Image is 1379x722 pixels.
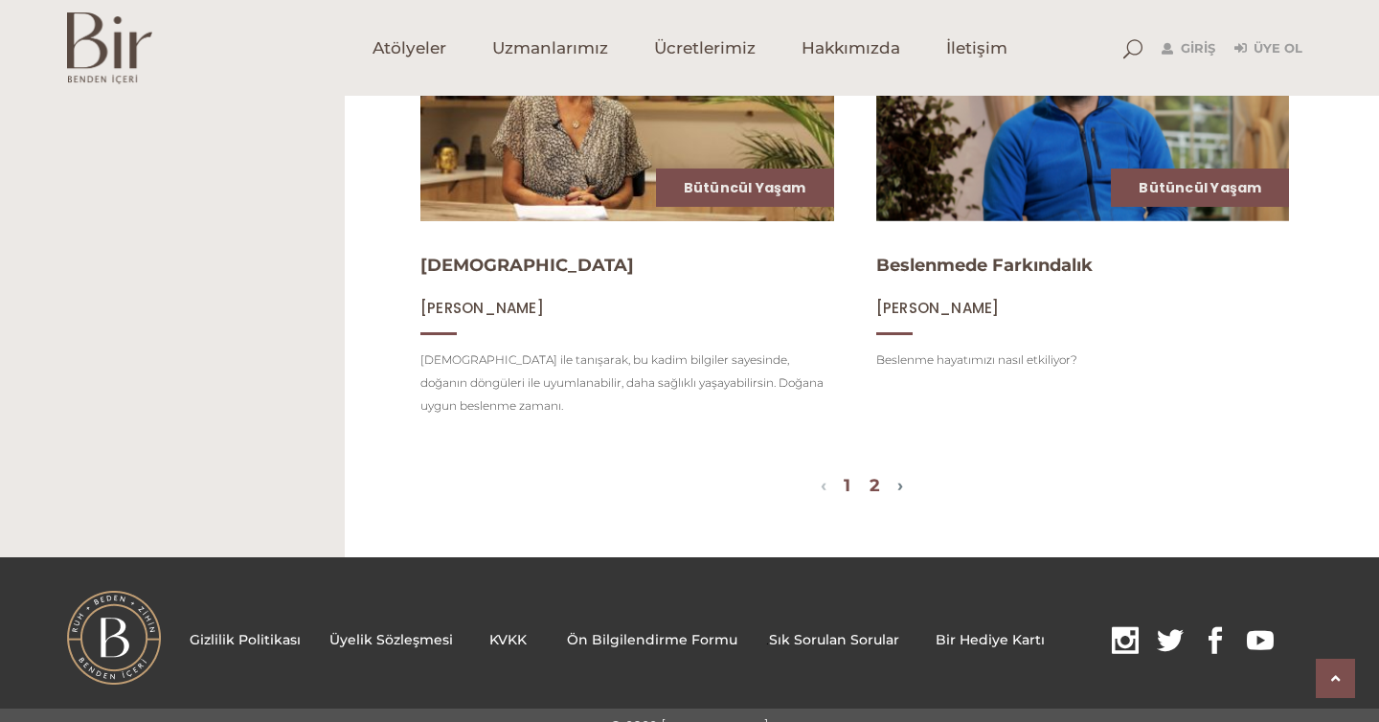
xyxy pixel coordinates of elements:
[492,37,608,59] span: Uzmanlarımız
[897,475,903,496] a: Bir Sonraki Sayfa
[373,37,446,59] span: Atölyeler
[876,299,1000,317] a: [PERSON_NAME]
[654,37,756,59] span: Ücretlerimiz
[420,349,834,417] p: [DEMOGRAPHIC_DATA] ile tanışarak, bu kadim bilgiler sayesinde, doğanın döngüleri ile uyumlanabili...
[769,631,899,648] a: Sık Sorulan Sorular
[567,631,737,648] a: Ön Bilgilendirme Formu
[936,631,1045,648] a: Bir Hediye Kartı
[329,631,453,648] a: Üyelik Sözleşmesi
[876,255,1093,276] a: Beslenmede Farkındalık
[821,475,826,496] a: Bir Önceki Sayfa
[844,475,850,496] a: 1
[1162,37,1215,60] a: Giriş
[420,299,544,317] a: [PERSON_NAME]
[876,298,1000,318] span: [PERSON_NAME]
[67,591,161,685] img: BI%CC%87R-LOGO.png
[684,178,806,197] a: Bütüncül Yaşam
[1139,178,1261,197] a: Bütüncül Yaşam
[802,37,900,59] span: Hakkımızda
[420,298,544,318] span: [PERSON_NAME]
[190,626,1288,656] p: .
[876,349,1290,372] p: Beslenme hayatımızı nasıl etkiliyor?
[190,631,301,648] a: Gizlilik Politikası
[946,37,1007,59] span: İletişim
[870,475,880,496] a: 2
[420,255,634,276] a: [DEMOGRAPHIC_DATA]
[1234,37,1302,60] a: Üye Ol
[489,631,527,648] a: KVKK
